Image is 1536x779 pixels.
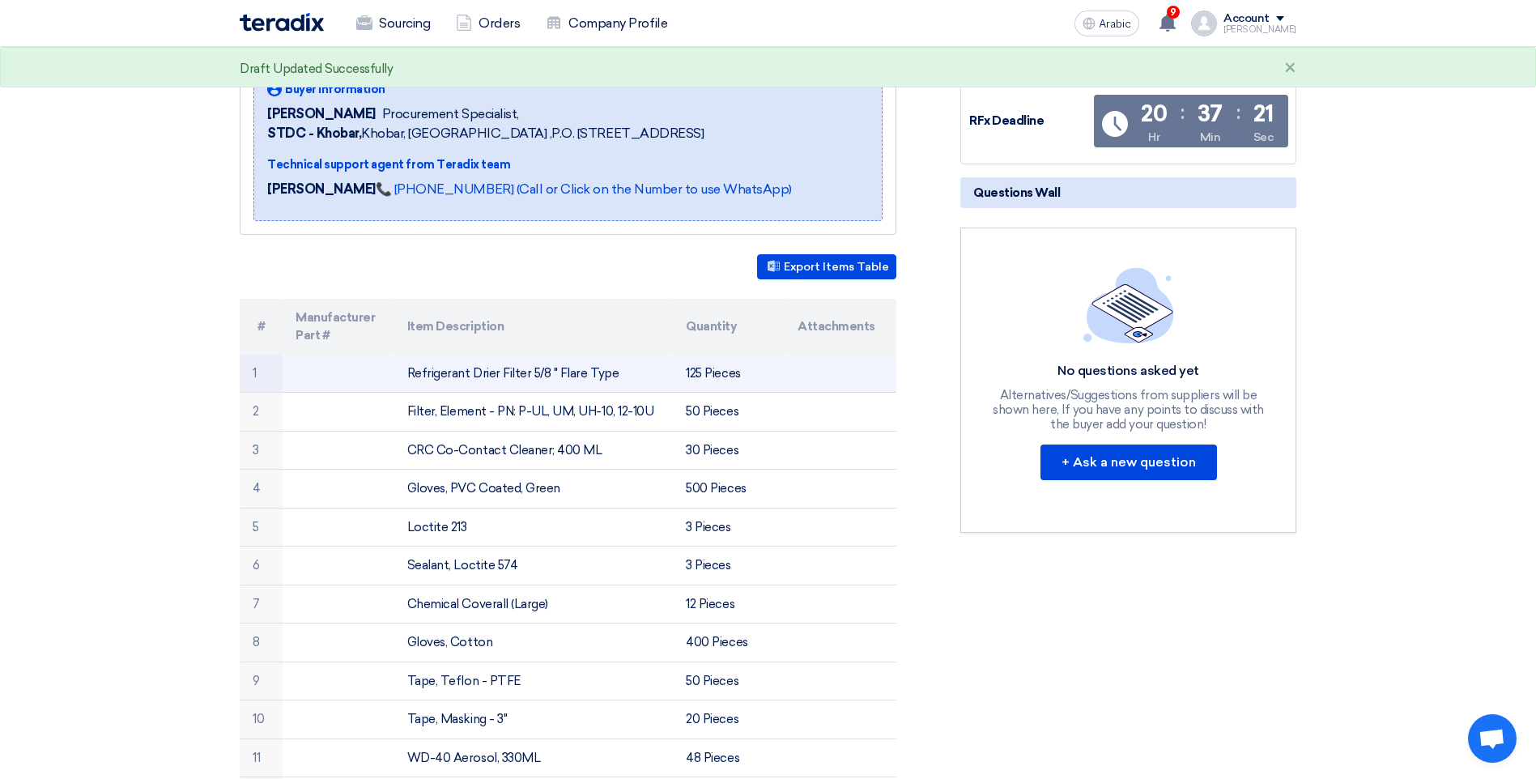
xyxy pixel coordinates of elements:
td: 500 Pieces [673,470,785,509]
font: Filter, Element - PN: P-UL, UM, UH-10, 12-10U [407,404,653,419]
th: Manufacturer Part # [283,299,394,355]
font: Orders [479,14,520,33]
td: 1 [240,355,283,393]
font: Tape, Masking - 3'' [407,712,508,726]
font: Gloves, Cotton [407,635,492,649]
img: profile_test.png [1191,11,1217,36]
font: Questions Wall [973,185,1060,200]
div: 37 [1198,103,1223,126]
button: Arabic [1074,11,1139,36]
font: Refrigerant Drier Filter 5/8 " Flare Type [407,366,619,381]
th: Item Description [394,299,674,355]
div: Min [1200,129,1221,146]
td: 3 [240,431,283,470]
strong: [PERSON_NAME] [267,181,376,197]
font: Tape, Teflon - PTFE [407,674,521,688]
td: 11 [240,739,283,777]
td: 7 [240,585,283,624]
td: 50 Pieces [673,662,785,700]
td: 5 [240,508,283,547]
div: Hr [1148,129,1159,146]
span: Arabic [1099,19,1131,30]
a: Open chat [1468,714,1517,763]
button: + Ask a new question [1040,445,1217,480]
span: [PERSON_NAME] [267,104,376,124]
div: No questions asked yet [991,363,1266,380]
td: 9 [240,662,283,700]
a: Orders [443,6,533,41]
font: Sealant, Loctite 574 [407,558,517,573]
font: WD-40 Aerosol, 330ML [407,751,540,765]
div: RFx Deadline [969,112,1091,130]
td: 3 Pieces [673,508,785,547]
font: CRC Co-Contact Cleaner; 400 ML [407,443,602,458]
td: 400 Pieces [673,624,785,662]
td: 6 [240,547,283,585]
div: Sec [1253,129,1274,146]
div: 21 [1253,103,1274,126]
a: Sourcing [343,6,443,41]
th: Attachments [785,299,896,355]
div: Technical support agent from Teradix team [267,156,792,173]
td: 30 Pieces [673,431,785,470]
font: Company Profile [568,14,667,33]
td: 2 [240,393,283,432]
font: Khobar, [GEOGRAPHIC_DATA] ,P.O. [STREET_ADDRESS] [267,126,704,141]
th: # [240,299,283,355]
span: Procurement Specialist, [382,104,519,124]
font: Sourcing [379,14,430,33]
td: 48 Pieces [673,739,785,777]
span: Buyer Information [285,81,385,98]
div: : [1236,98,1240,127]
a: 📞 [PHONE_NUMBER] (Call or Click on the Number to use WhatsApp) [376,181,792,197]
font: Gloves, PVC Coated, Green [407,481,560,496]
div: × [1284,59,1296,79]
img: empty_state_list.svg [1083,267,1174,343]
font: Loctite 213 [407,520,467,534]
button: Export Items Table [757,254,896,279]
span: 9 [1167,6,1180,19]
div: 20 [1141,103,1167,126]
div: Account [1223,12,1270,26]
td: 8 [240,624,283,662]
th: Quantity [673,299,785,355]
font: Chemical Coverall (Large) [407,597,548,611]
td: 12 Pieces [673,585,785,624]
div: [PERSON_NAME] [1223,25,1296,34]
img: Teradix logo [240,13,324,32]
td: 10 [240,700,283,739]
div: Draft Updated Successfully [240,60,394,79]
div: Alternatives/Suggestions from suppliers will be shown here, If you have any points to discuss wit... [991,388,1266,432]
td: 4 [240,470,283,509]
div: : [1181,98,1185,127]
td: 125 Pieces [673,355,785,393]
td: 50 Pieces [673,393,785,432]
td: 3 Pieces [673,547,785,585]
b: STDC - Khobar, [267,126,361,141]
font: Export Items Table [784,260,889,274]
td: 20 Pieces [673,700,785,739]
